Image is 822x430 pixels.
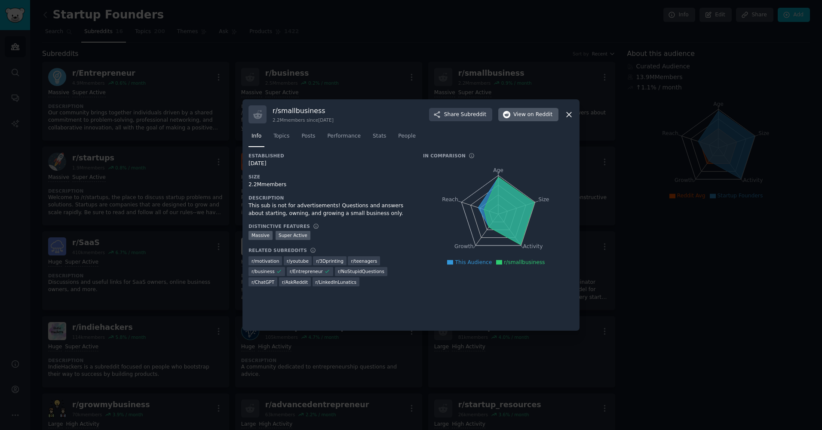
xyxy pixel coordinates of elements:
[248,195,411,201] h3: Description
[290,268,323,274] span: r/ Entrepreneur
[252,132,261,140] span: Info
[316,258,344,264] span: r/ 3Dprinting
[504,259,545,265] span: r/smallbusiness
[538,197,549,203] tspan: Size
[252,258,279,264] span: r/ motivation
[273,117,334,123] div: 2.2M members since [DATE]
[442,197,458,203] tspan: Reach
[528,111,552,119] span: on Reddit
[248,247,307,253] h3: Related Subreddits
[248,231,273,240] div: Massive
[248,129,264,147] a: Info
[338,268,384,274] span: r/ NoStupidQuestions
[248,174,411,180] h3: Size
[316,279,357,285] span: r/ LinkedInLunatics
[523,244,543,250] tspan: Activity
[248,181,411,189] div: 2.2M members
[270,129,292,147] a: Topics
[395,129,419,147] a: People
[248,160,411,168] div: [DATE]
[455,259,492,265] span: This Audience
[493,167,503,173] tspan: Age
[276,231,310,240] div: Super Active
[373,132,386,140] span: Stats
[301,132,315,140] span: Posts
[370,129,389,147] a: Stats
[282,279,308,285] span: r/ AskReddit
[423,153,466,159] h3: In Comparison
[248,223,310,229] h3: Distinctive Features
[351,258,377,264] span: r/ teenagers
[513,111,552,119] span: View
[273,106,334,115] h3: r/ smallbusiness
[398,132,416,140] span: People
[327,132,361,140] span: Performance
[429,108,492,122] button: ShareSubreddit
[287,258,309,264] span: r/ youtube
[324,129,364,147] a: Performance
[444,111,486,119] span: Share
[498,108,558,122] button: Viewon Reddit
[248,153,411,159] h3: Established
[273,132,289,140] span: Topics
[454,244,473,250] tspan: Growth
[252,279,274,285] span: r/ ChatGPT
[298,129,318,147] a: Posts
[248,202,411,217] div: This sub is not for advertisements! Questions and answers about starting, owning, and growing a s...
[252,268,275,274] span: r/ business
[461,111,486,119] span: Subreddit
